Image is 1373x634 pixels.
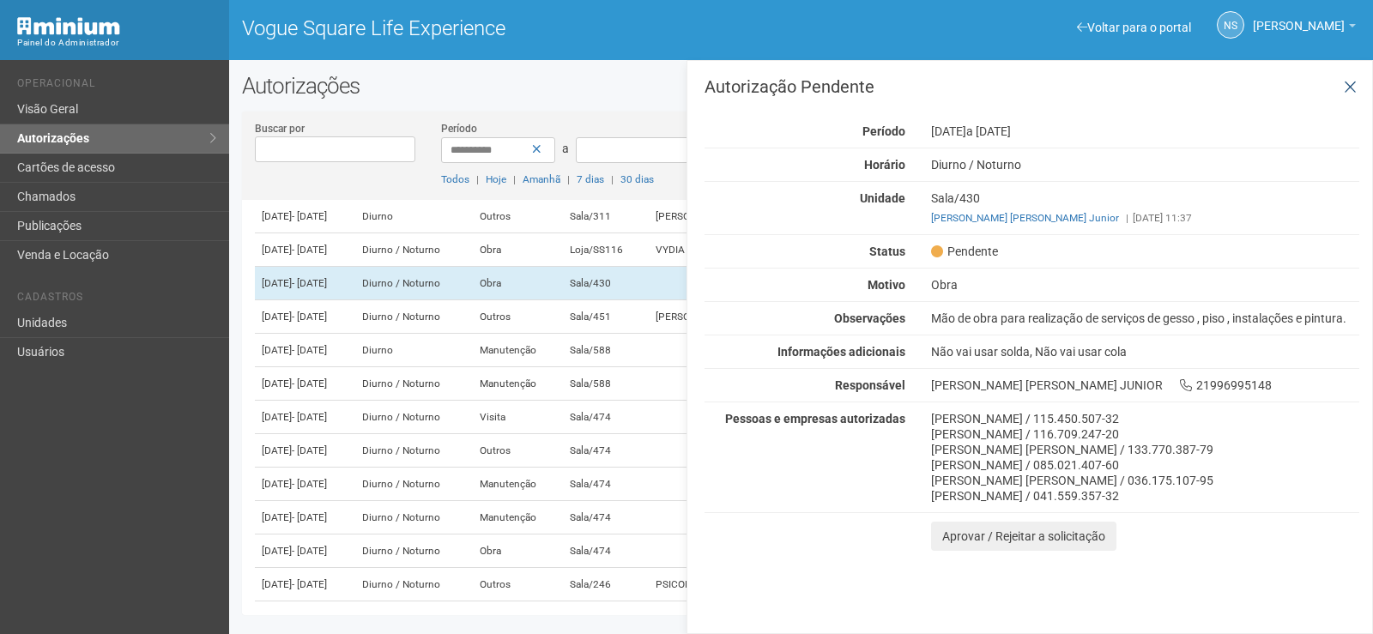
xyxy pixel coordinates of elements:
td: Diurno / Noturno [355,300,473,334]
td: Diurno [355,334,473,367]
li: Operacional [17,77,216,95]
td: Outros [473,300,563,334]
span: - [DATE] [292,311,327,323]
strong: Informações adicionais [777,345,905,359]
span: - [DATE] [292,210,327,222]
span: - [DATE] [292,578,327,590]
span: - [DATE] [292,344,327,356]
td: PSICOLÓGA CLÍNICA INDIVIDUAL ESPECIALIZADA EM FAMI [649,568,1015,601]
td: [DATE] [255,468,356,501]
div: Mão de obra para realização de serviços de gesso , piso , instalações e pintura. [918,311,1372,326]
td: VYDIA STUDIO [649,233,1015,267]
td: Diurno / Noturno [355,568,473,601]
td: Manutenção [473,367,563,401]
td: Sala/474 [563,534,649,568]
td: Outros [473,434,563,468]
h3: Autorização Pendente [705,78,1359,95]
td: Diurno / Noturno [355,434,473,468]
span: - [DATE] [292,411,327,423]
span: - [DATE] [292,277,327,289]
a: NS [1217,11,1244,39]
div: [PERSON_NAME] [PERSON_NAME] / 036.175.107-95 [931,473,1359,488]
span: Nicolle Silva [1253,3,1345,33]
a: [PERSON_NAME] [1253,21,1356,35]
td: Sala/311 [563,200,649,233]
td: Diurno / Noturno [355,468,473,501]
span: a [562,142,569,155]
div: [PERSON_NAME] [PERSON_NAME] / 133.770.387-79 [931,442,1359,457]
td: [DATE] [255,434,356,468]
strong: Motivo [868,278,905,292]
button: Aprovar / Rejeitar a solicitação [931,522,1116,551]
a: Todos [441,173,469,185]
td: Sala/246 [563,568,649,601]
td: Diurno / Noturno [355,534,473,568]
span: Pendente [931,244,998,259]
td: Sala/474 [563,401,649,434]
span: | [567,173,570,185]
div: [DATE] [918,124,1372,139]
td: Visita [473,401,563,434]
div: [PERSON_NAME] / 115.450.507-32 [931,411,1359,426]
td: [DATE] [255,501,356,534]
span: | [476,173,479,185]
td: [PERSON_NAME]/ [PERSON_NAME] [649,300,1015,334]
a: Hoje [486,173,506,185]
label: Buscar por [255,121,305,136]
strong: Observações [834,311,905,325]
td: Diurno / Noturno [355,233,473,267]
li: Cadastros [17,291,216,309]
td: Sala/474 [563,434,649,468]
div: [DATE] 11:37 [931,210,1359,226]
h2: Autorizações [242,73,1360,99]
strong: Status [869,245,905,258]
label: Período [441,121,477,136]
div: [PERSON_NAME] / 041.559.357-32 [931,488,1359,504]
div: Painel do Administrador [17,35,216,51]
td: [DATE] [255,200,356,233]
td: [DATE] [255,233,356,267]
a: Amanhã [523,173,560,185]
td: [DATE] [255,534,356,568]
div: Sala/430 [918,190,1372,226]
td: Manutenção [473,334,563,367]
td: [DATE] [255,334,356,367]
span: - [DATE] [292,511,327,523]
div: [PERSON_NAME] / 085.021.407-60 [931,457,1359,473]
td: Diurno / Noturno [355,501,473,534]
td: Obra [473,233,563,267]
td: [DATE] [255,367,356,401]
td: [DATE] [255,568,356,601]
strong: Responsável [835,378,905,392]
td: Diurno / Noturno [355,401,473,434]
span: - [DATE] [292,377,327,389]
a: Voltar para o portal [1077,21,1191,34]
div: Obra [918,277,1372,293]
span: - [DATE] [292,244,327,256]
td: Manutenção [473,501,563,534]
td: Manutenção [473,468,563,501]
img: Minium [17,17,120,35]
a: [PERSON_NAME] [PERSON_NAME] Junior [931,212,1119,224]
td: Diurno / Noturno [355,267,473,300]
strong: Pessoas e empresas autorizadas [725,412,905,426]
td: Obra [473,267,563,300]
strong: Período [862,124,905,138]
td: Diurno [355,200,473,233]
span: - [DATE] [292,545,327,557]
td: Loja/SS116 [563,233,649,267]
span: - [DATE] [292,478,327,490]
span: | [611,173,614,185]
td: Diurno / Noturno [355,367,473,401]
td: Sala/588 [563,334,649,367]
td: Obra [473,534,563,568]
td: [DATE] [255,300,356,334]
a: 7 dias [577,173,604,185]
strong: Horário [864,158,905,172]
span: - [DATE] [292,444,327,456]
span: a [DATE] [966,124,1011,138]
td: [DATE] [255,401,356,434]
h1: Vogue Square Life Experience [242,17,789,39]
div: Diurno / Noturno [918,157,1372,172]
div: [PERSON_NAME] / 116.709.247-20 [931,426,1359,442]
